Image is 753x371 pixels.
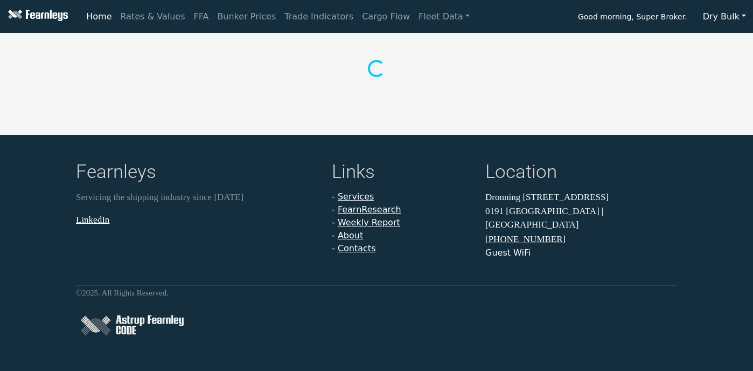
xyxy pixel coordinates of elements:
a: Home [82,6,116,28]
h4: Links [332,161,472,186]
a: Weekly Report [338,217,400,228]
p: Servicing the shipping industry since [DATE] [76,190,319,204]
p: 0191 [GEOGRAPHIC_DATA] | [GEOGRAPHIC_DATA] [485,204,677,232]
a: FearnResearch [338,204,401,215]
a: FFA [190,6,213,28]
button: Dry Bulk [696,6,753,27]
a: LinkedIn [76,215,109,225]
a: [PHONE_NUMBER] [485,234,566,244]
a: Trade Indicators [280,6,358,28]
h4: Location [485,161,677,186]
a: Bunker Prices [213,6,280,28]
li: - [332,242,472,255]
li: - [332,190,472,203]
li: - [332,216,472,229]
a: Fleet Data [414,6,474,28]
button: Guest WiFi [485,246,531,259]
li: - [332,229,472,242]
small: © 2025 . All Rights Reserved. [76,288,169,297]
h4: Fearnleys [76,161,319,186]
img: Fearnleys Logo [5,10,68,23]
a: Services [338,191,374,202]
span: Good morning, Super Broker. [578,9,687,27]
p: Dronning [STREET_ADDRESS] [485,190,677,204]
a: About [338,230,363,241]
a: Cargo Flow [358,6,414,28]
a: Rates & Values [116,6,190,28]
li: - [332,203,472,216]
a: Contacts [338,243,376,253]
